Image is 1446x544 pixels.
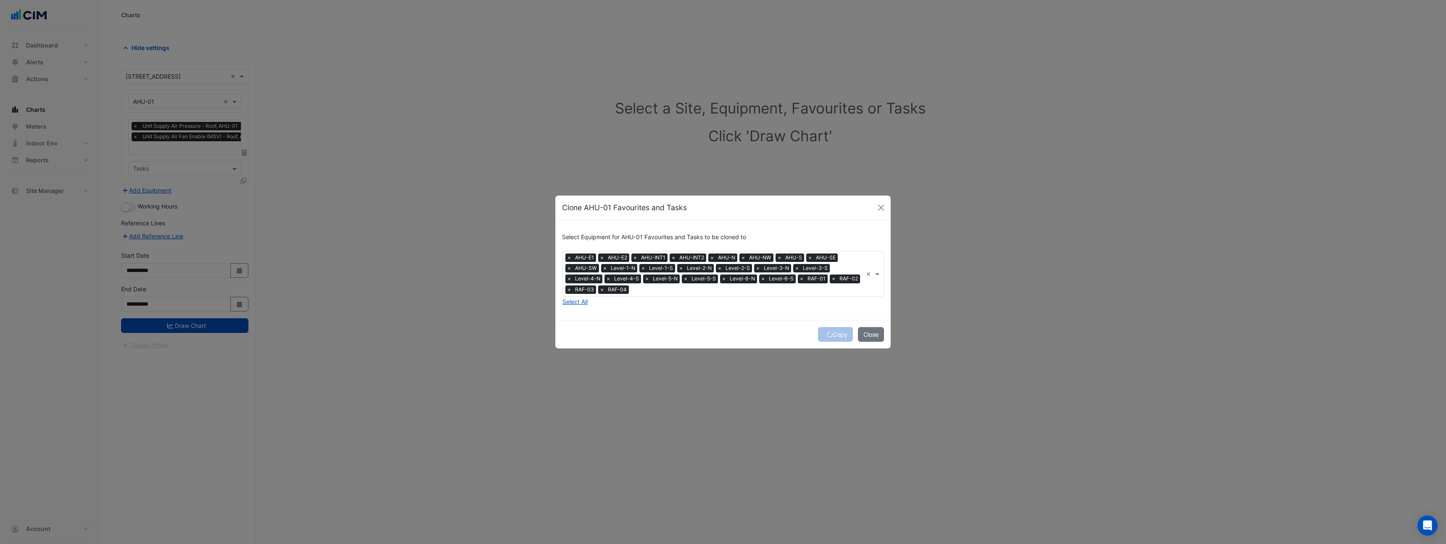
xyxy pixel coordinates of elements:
span: Level-3-N [762,264,791,272]
span: × [565,254,573,262]
span: × [720,275,728,283]
span: × [565,264,573,272]
span: AHU-SE [814,254,838,262]
span: × [716,264,723,272]
h5: Clone AHU-01 Favourites and Tasks [562,202,687,213]
span: AHU-INT2 [677,254,706,262]
span: AHU-S [783,254,804,262]
span: × [739,254,747,262]
span: × [565,275,573,283]
span: AHU-N [716,254,737,262]
span: Level-2-S [723,264,752,272]
span: × [639,264,647,272]
span: × [806,254,814,262]
span: Level-5-S [689,275,718,283]
span: RAF-03 [573,285,596,294]
button: Select All [562,297,588,306]
span: × [682,275,689,283]
span: Level-5-N [651,275,680,283]
span: × [604,275,612,283]
span: Clear [866,269,873,278]
span: × [598,254,606,262]
span: × [565,285,573,294]
span: Level-3-S [801,264,830,272]
span: AHU-INT1 [639,254,668,262]
span: × [793,264,801,272]
span: AHU-NW [747,254,773,262]
div: Open Intercom Messenger [1417,515,1438,536]
span: × [601,264,609,272]
span: × [798,275,805,283]
button: Close [858,327,884,342]
span: × [708,254,716,262]
span: AHU-SW [573,264,599,272]
span: × [598,285,606,294]
span: × [670,254,677,262]
span: × [631,254,639,262]
span: AHU-E1 [573,254,596,262]
span: Level-4-N [573,275,602,283]
span: Level-2-N [685,264,714,272]
span: Level-1-S [647,264,675,272]
span: RAF-02 [837,275,860,283]
span: Level-1-N [609,264,637,272]
span: × [643,275,651,283]
span: AHU-E2 [606,254,629,262]
button: Close [875,201,887,214]
span: RAF-01 [805,275,828,283]
span: RAF-04 [606,285,629,294]
span: Level-6-S [767,275,796,283]
span: × [759,275,767,283]
span: × [830,275,837,283]
span: Level-6-N [728,275,757,283]
span: Level-4-S [612,275,641,283]
h6: Select Equipment for AHU-01 Favourites and Tasks to be cloned to [562,234,884,241]
span: × [754,264,762,272]
span: × [677,264,685,272]
span: × [776,254,783,262]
